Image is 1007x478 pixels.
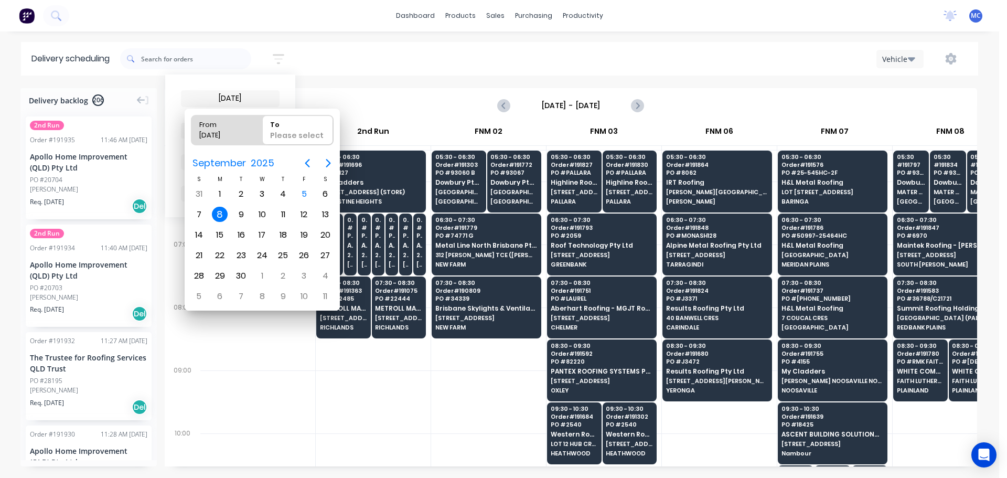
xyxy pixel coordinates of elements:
[30,259,147,281] div: Apollo Home Improvement (QLD) Pty Ltd
[233,248,249,263] div: Tuesday, September 23, 2025
[662,122,777,145] div: FNM 06
[191,289,207,304] div: Sunday, October 5, 2025
[970,162,999,168] span: # 191747
[275,248,291,263] div: Thursday, September 25, 2025
[777,122,892,145] div: FNM 07
[551,179,597,186] span: Highline Roofing Pty Ltd
[416,217,422,223] span: 06:30
[320,295,367,302] span: PO # 22485
[490,179,537,186] span: Dowbury Pty Ltd
[551,358,652,365] span: PO # 82220
[254,207,270,222] div: Wednesday, September 10, 2025
[30,386,147,395] div: [PERSON_NAME]
[666,225,768,231] span: Order # 191848
[132,306,147,322] div: Del
[391,8,440,24] a: dashboard
[191,248,207,263] div: Sunday, September 21, 2025
[375,288,422,294] span: Order # 191075
[403,252,409,258] span: 29 CORYMBIA PL (STORE)
[897,358,944,365] span: PO # RMK FAITH [DEMOGRAPHIC_DATA] EXTRA
[181,186,280,201] button: Filter by assignee
[191,186,207,202] div: Sunday, August 31, 2025
[431,122,546,145] div: FNM 02
[254,186,270,202] div: Wednesday, September 3, 2025
[781,242,883,249] span: H&L Metal Roofing
[897,252,999,258] span: [STREET_ADDRESS]
[317,289,333,304] div: Saturday, October 11, 2025
[970,154,999,160] span: 05:30
[320,154,422,160] span: 05:30 - 06:30
[934,198,962,205] span: [GEOGRAPHIC_DATA]
[320,169,422,176] span: PO # 4127
[296,268,312,284] div: Friday, October 3, 2025
[375,217,381,223] span: 06:30
[212,268,228,284] div: Monday, September 29, 2025
[897,288,999,294] span: Order # 191583
[403,232,409,239] span: PO # 2066
[320,162,422,168] span: Order # 191696
[606,169,652,176] span: PO # PALLARA
[92,94,104,106] span: 206
[347,261,353,268] span: [PERSON_NAME]
[361,242,367,249] span: Apollo Home Improvement (QLD) Pty Ltd
[781,198,883,205] span: BARINGA
[952,350,999,357] span: Order # 191843
[435,198,482,205] span: [GEOGRAPHIC_DATA]
[375,232,381,239] span: PO # 20599
[551,189,597,195] span: [STREET_ADDRESS][PERSON_NAME]
[165,364,200,427] div: 09:00
[435,217,537,223] span: 06:30 - 07:30
[317,207,333,222] div: Saturday, September 13, 2025
[781,261,883,268] span: MERIDAN PLAINS
[440,8,481,24] div: products
[781,305,883,312] span: H&L Metal Roofing
[781,280,883,286] span: 07:30 - 08:30
[435,280,537,286] span: 07:30 - 08:30
[361,217,367,223] span: 06:30
[934,154,962,160] span: 05:30
[188,175,209,184] div: S
[971,442,997,468] div: Open Intercom Messenger
[606,162,652,168] span: Order # 191830
[416,252,422,258] span: 29 CORYMBIA PL (STORE)
[375,225,381,231] span: # 191341
[435,154,482,160] span: 05:30 - 06:30
[30,336,75,346] div: Order # 191932
[30,283,62,293] div: PO #20703
[666,217,768,223] span: 06:30 - 07:30
[375,261,381,268] span: [PERSON_NAME]
[781,324,883,331] span: [GEOGRAPHIC_DATA]
[551,154,597,160] span: 05:30 - 06:30
[897,189,926,195] span: MATER HOSPITAL MERCY AV
[558,8,608,24] div: productivity
[435,162,482,168] span: Order # 191303
[435,232,537,239] span: PO # 74771 G
[666,198,768,205] span: [PERSON_NAME]
[403,261,409,268] span: [PERSON_NAME]
[375,242,381,249] span: Apollo Home Improvement (QLD) Pty Ltd
[666,295,768,302] span: PO # J3371
[101,243,147,253] div: 11:40 AM [DATE]
[551,350,652,357] span: Order # 191592
[30,243,75,253] div: Order # 191934
[320,288,367,294] span: Order # 191363
[389,261,394,268] span: [PERSON_NAME]
[317,248,333,263] div: Saturday, September 27, 2025
[666,252,768,258] span: [STREET_ADDRESS]
[551,169,597,176] span: PO # PALLARA
[30,185,147,194] div: [PERSON_NAME]
[248,154,276,173] span: 2025
[190,154,248,173] span: September
[403,217,409,223] span: 06:30
[347,217,353,223] span: 06:30
[30,352,147,374] div: The Trustee for Roofing Services QLD Trust
[320,280,367,286] span: 07:30 - 08:30
[551,324,652,331] span: CHELMER
[30,151,147,173] div: Apollo Home Improvement (QLD) Pty Ltd
[273,175,294,184] div: T
[233,268,249,284] div: Tuesday, September 30, 2025
[212,227,228,243] div: Monday, September 15, 2025
[317,186,333,202] div: Saturday, September 6, 2025
[510,8,558,24] div: purchasing
[666,154,768,160] span: 05:30 - 06:30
